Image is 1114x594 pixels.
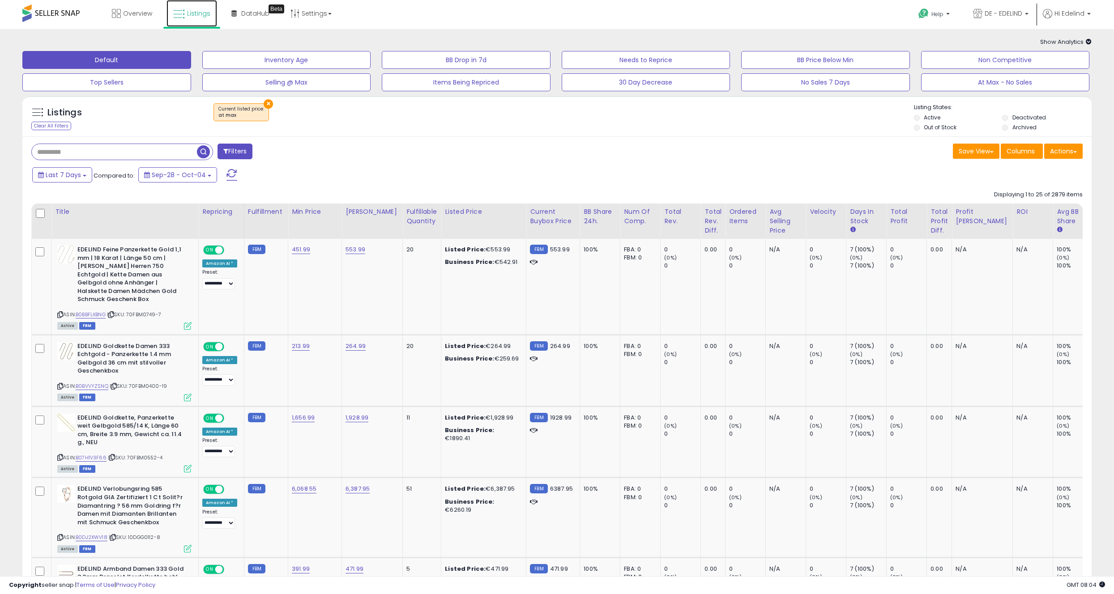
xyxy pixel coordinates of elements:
small: (0%) [810,573,822,581]
div: €471.99 [445,565,519,573]
span: Current listed price : [218,106,264,119]
div: 100% [1057,246,1093,254]
div: 0 [729,430,765,438]
div: Clear All Filters [31,122,71,130]
small: (0%) [890,422,903,429]
button: Save View [953,144,999,159]
div: €1,928.99 [445,414,519,422]
b: Listed Price: [445,484,486,493]
a: 1,928.99 [346,413,368,422]
span: | SKU: 70FBM0749-7 [107,311,161,318]
div: 100% [1057,358,1093,366]
span: | SKU: 70FBM0400-19 [110,382,167,390]
img: 41t+xU7P6DL._SL40_.jpg [57,246,75,263]
div: 0 [729,342,765,350]
a: 6,387.95 [346,484,370,493]
span: FBM [79,545,95,553]
button: BB Drop in 7d [382,51,551,69]
b: Listed Price: [445,245,486,254]
div: 0 [890,565,926,573]
b: EDELIND Goldkette, Panzerkette weit Gelbgold 585/14 K, Länge 60 cm, Breite 3.9 mm, Gewicht ca. 11... [77,414,186,449]
small: FBM [530,413,547,422]
div: N/A [1016,565,1046,573]
div: 11 [406,414,434,422]
span: All listings currently available for purchase on Amazon [57,394,78,401]
div: 0.00 [930,414,945,422]
div: Preset: [202,366,237,386]
small: (0%) [729,422,742,429]
div: 100% [1057,565,1093,573]
div: Preset: [202,509,237,529]
span: Help [931,10,943,18]
small: (0%) [850,422,862,429]
div: 51 [406,485,434,493]
small: (0%) [664,422,677,429]
a: Terms of Use [77,581,115,589]
div: 7 (100%) [850,414,886,422]
small: Days In Stock. [850,226,855,234]
button: Columns [1001,144,1043,159]
div: FBM: 0 [624,254,653,262]
button: Needs to Reprice [562,51,730,69]
div: Listed Price [445,207,522,216]
div: ASIN: [57,414,192,472]
span: Columns [1007,147,1035,156]
b: Listed Price: [445,564,486,573]
button: Actions [1044,144,1083,159]
div: €6260.19 [445,498,519,514]
div: 100% [1057,414,1093,422]
div: 0 [890,358,926,366]
div: 5 [406,565,434,573]
div: Velocity [810,207,842,216]
small: (0%) [729,494,742,501]
div: 7 (100%) [850,501,886,509]
span: Show Analytics [1040,38,1092,46]
a: 553.99 [346,245,365,254]
div: 0 [729,262,765,270]
div: 7 (100%) [850,262,886,270]
span: Sep-28 - Oct-04 [152,170,206,179]
div: N/A [769,565,799,573]
a: 6,068.55 [292,484,316,493]
div: 100% [584,565,613,573]
b: EDELIND Verlobungsring 585 Rotgold GIA Zertifiziert 1 Ct Solit?r Diamantring ? 56 mm Goldring f?r... [77,485,186,529]
small: (0%) [850,254,862,261]
div: FBA: 0 [624,246,653,254]
div: Tooltip anchor [269,4,284,13]
span: OFF [223,566,237,573]
div: Min Price [292,207,338,216]
span: | SKU: 70FBM0552-4 [108,454,162,461]
div: 0 [729,565,765,573]
div: N/A [1016,342,1046,350]
div: [PERSON_NAME] [346,207,399,216]
div: BB Share 24h. [584,207,616,226]
div: 100% [584,414,613,422]
span: All listings currently available for purchase on Amazon [57,545,78,553]
div: 0 [729,358,765,366]
button: BB Price Below Min [741,51,910,69]
div: 7 (100%) [850,565,886,573]
span: FBM [79,465,95,473]
small: (0%) [850,573,862,581]
small: (0%) [729,254,742,261]
small: (0%) [890,351,903,358]
div: Days In Stock [850,207,883,226]
div: FBA: 0 [624,342,653,350]
b: Business Price: [445,426,494,434]
span: OFF [223,343,237,350]
div: Total Profit [890,207,923,226]
small: (0%) [1057,494,1069,501]
div: 0.00 [704,414,718,422]
div: Fulfillable Quantity [406,207,437,226]
div: Preset: [202,269,237,289]
span: Compared to: [94,171,135,180]
span: 553.99 [550,245,570,254]
div: 0.00 [930,246,945,254]
small: FBM [248,484,265,493]
h5: Listings [47,106,82,119]
a: B0DJ2XWV18 [76,534,107,541]
div: Ordered Items [729,207,762,226]
div: €259.69 [445,355,519,363]
div: 0 [664,414,700,422]
button: Selling @ Max [202,73,371,91]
